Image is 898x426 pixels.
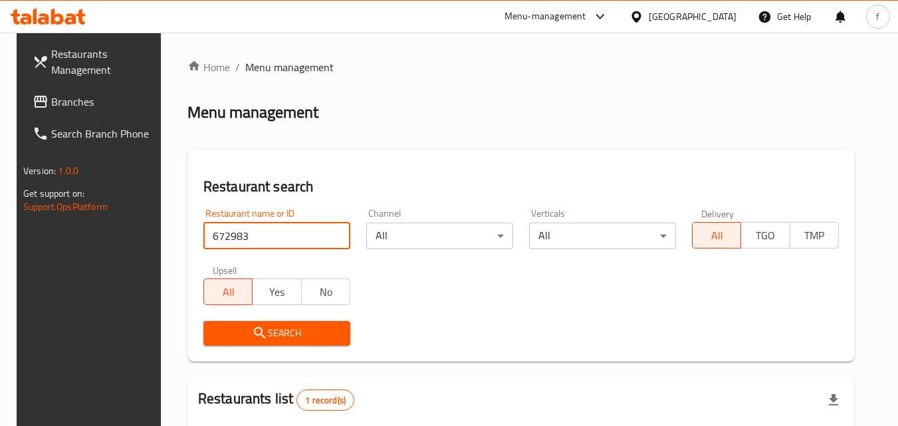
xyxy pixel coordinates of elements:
button: TGO [740,222,790,249]
button: TMP [790,222,839,249]
label: Delivery [701,209,734,218]
span: Get support on: [23,185,84,202]
a: Search Branch Phone [22,118,167,150]
input: Search for restaurant name or ID.. [203,223,350,249]
button: All [203,278,253,305]
button: All [692,222,741,249]
span: 1 record(s) [297,394,354,407]
span: TGO [746,226,784,245]
li: / [235,59,240,75]
nav: breadcrumb [187,59,855,75]
div: All [366,223,513,249]
span: Branches [51,94,156,110]
span: No [307,282,345,302]
h2: Restaurants list [198,389,354,411]
span: Search [214,325,340,342]
div: [GEOGRAPHIC_DATA] [649,9,736,24]
a: Home [187,59,230,75]
div: Menu-management [505,9,586,25]
button: Search [203,321,350,346]
h2: Restaurant search [203,177,839,197]
span: All [209,282,247,302]
span: All [698,226,736,245]
label: Upsell [213,265,237,274]
button: No [301,278,350,305]
span: Version: [23,162,56,179]
a: Support.OpsPlatform [23,198,108,215]
a: Restaurants Management [22,38,167,86]
h2: Menu management [187,102,318,123]
span: TMP [796,226,834,245]
button: Yes [252,278,301,305]
div: Export file [818,384,849,416]
span: f [876,9,879,24]
span: Restaurants Management [51,46,156,78]
span: Search Branch Phone [51,126,156,142]
span: Yes [258,282,296,302]
span: 1.0.0 [58,162,78,179]
span: Menu management [245,59,334,75]
a: Branches [22,86,167,118]
div: All [529,223,676,249]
